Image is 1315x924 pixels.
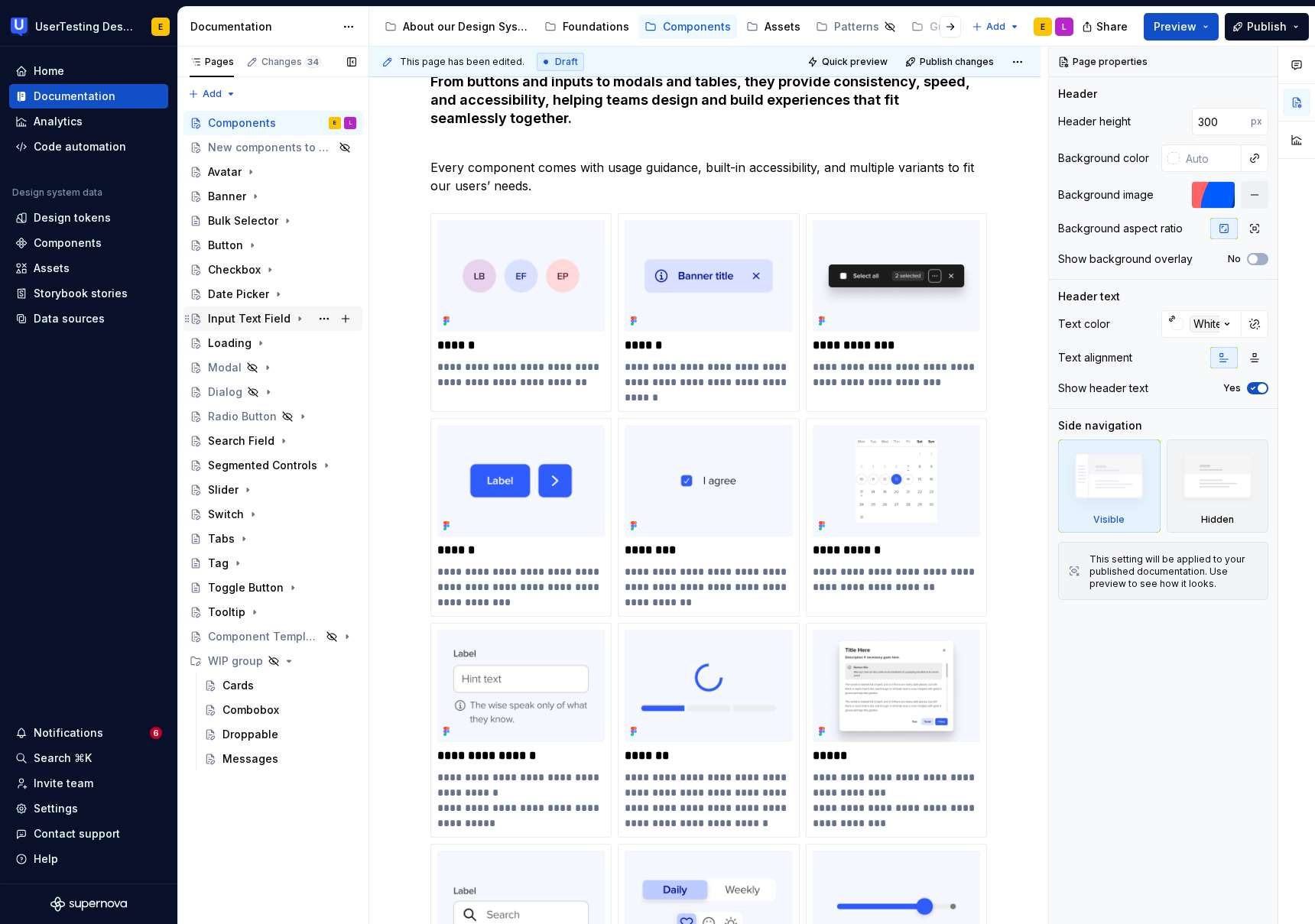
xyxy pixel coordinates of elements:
a: ComponentsEL [183,111,362,135]
div: L [1062,21,1067,33]
button: UserTesting Design SystemE [3,10,174,43]
div: Checkbox [208,262,261,277]
a: Home [9,59,168,83]
div: Visible [1058,439,1161,533]
input: Auto [1180,144,1242,172]
div: Avatar [208,164,242,180]
img: ed96c0ca-4300-4439-9b30-10638b8c1428.png [625,220,792,332]
div: Analytics [34,114,83,129]
div: Switch [208,507,244,522]
div: About our Design System [403,19,529,34]
span: Draft [555,56,578,68]
span: This page has been edited. [400,56,524,68]
div: Visible [1093,514,1125,526]
div: Assets [765,19,800,34]
div: Toggle Button [208,580,284,595]
a: Date Picker [183,282,362,306]
a: Loading [183,331,362,355]
div: Header height [1058,114,1131,129]
div: Side navigation [1058,418,1142,433]
div: Background color [1058,151,1149,166]
a: Components [638,15,737,39]
div: L [349,115,352,131]
a: Tooltip [183,600,362,624]
img: 77c60354-6d0f-4266-a254-7be10921e8a6.png [813,220,980,332]
div: E [333,115,336,131]
a: Checkbox [183,258,362,282]
a: Droppable [198,722,362,747]
img: a7b1ddb6-d7c8-4ffa-8f6e-3757d5e5df0a.png [437,425,605,537]
a: Documentation [9,84,168,109]
div: Code automation [34,139,126,154]
div: Documentation [190,19,335,34]
div: Text color [1058,316,1110,332]
button: Add [967,16,1024,37]
div: Patterns [834,19,879,34]
label: No [1228,253,1241,265]
div: Search ⌘K [34,751,92,766]
a: Banner [183,184,362,209]
p: px [1251,115,1262,128]
span: Add [203,88,222,100]
a: Bulk Selector [183,209,362,233]
div: E [158,21,163,33]
img: 40b2e948-0b68-4dc5-8707-5312bff787aa.png [625,425,792,537]
div: Messages [222,751,278,767]
div: Cards [222,678,254,693]
div: Contact support [34,826,120,841]
a: Assets [9,256,168,280]
div: WIP group [183,649,362,673]
div: Storybook stories [34,286,128,301]
div: Components [208,115,276,131]
div: Dialog [208,384,242,400]
a: Analytics [9,109,168,134]
div: Background image [1058,187,1154,203]
div: Combobox [222,702,279,718]
div: Home [34,63,64,79]
span: Preview [1154,19,1196,34]
a: Button [183,233,362,258]
a: Assets [740,15,807,39]
div: Segmented Controls [208,458,317,473]
a: Patterns [810,15,902,39]
div: Invite team [34,776,93,791]
button: Publish changes [901,51,1001,73]
a: Guidelines [905,15,1011,39]
div: Button [208,238,243,253]
div: White [1190,316,1226,332]
div: Components [663,19,731,34]
img: d1ccb21d-4ce7-43b6-8bdf-8b49378df64d.png [813,630,980,741]
a: Component Template [183,624,362,649]
a: Segmented Controls [183,453,362,478]
img: 3793ffc1-46eb-4d81-aad1-87128e6e4394.png [437,220,605,332]
div: Modal [208,360,242,375]
div: Header text [1058,289,1120,304]
span: Quick preview [822,56,888,68]
div: Show header text [1058,381,1148,396]
div: Page tree [183,111,362,771]
div: Loading [208,336,252,351]
a: Radio Button [183,404,362,429]
button: Quick preview [803,51,895,73]
a: Settings [9,796,168,821]
button: Preview [1144,13,1219,41]
button: Share [1074,13,1138,41]
div: Hidden [1201,514,1234,526]
div: Changes [261,56,321,68]
button: Search ⌘K [9,746,168,770]
a: Toggle Button [183,575,362,600]
div: Hidden [1167,439,1269,533]
a: Slider [183,478,362,502]
div: Bulk Selector [208,213,278,229]
div: Slider [208,482,239,498]
div: Search Field [208,433,274,449]
span: Add [986,21,1005,33]
div: Radio Button [208,409,277,424]
a: Search Field [183,429,362,453]
button: Contact support [9,822,168,846]
div: Tabs [208,531,235,546]
a: Avatar [183,160,362,184]
img: 59ece020-6796-4549-a190-1d7d075f33ae.png [813,425,980,537]
div: New components to be added [208,140,334,155]
div: Tag [208,556,229,571]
